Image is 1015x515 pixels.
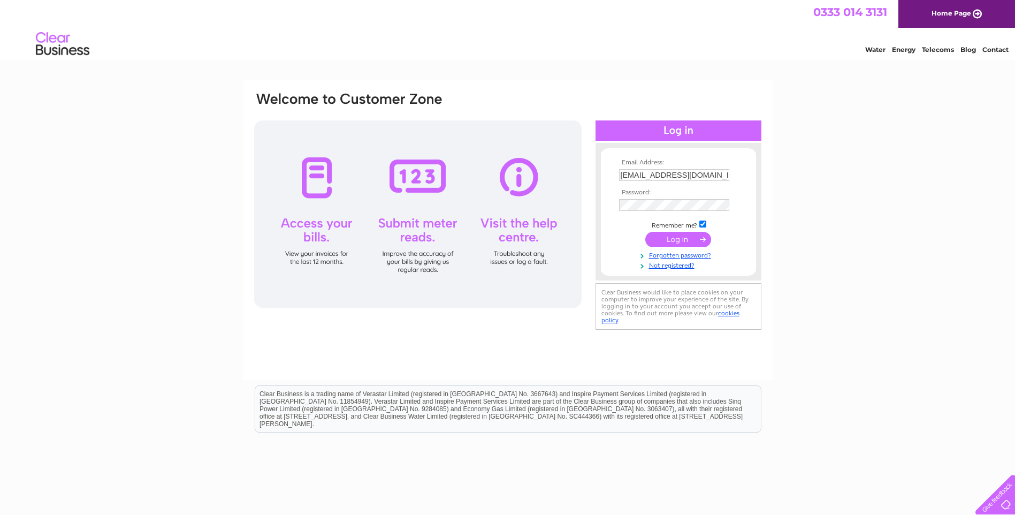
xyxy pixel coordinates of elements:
[645,232,711,247] input: Submit
[616,189,741,196] th: Password:
[616,219,741,230] td: Remember me?
[922,46,954,54] a: Telecoms
[35,28,90,60] img: logo.png
[596,283,761,330] div: Clear Business would like to place cookies on your computer to improve your experience of the sit...
[865,46,886,54] a: Water
[892,46,915,54] a: Energy
[255,6,761,52] div: Clear Business is a trading name of Verastar Limited (registered in [GEOGRAPHIC_DATA] No. 3667643...
[982,46,1009,54] a: Contact
[960,46,976,54] a: Blog
[616,159,741,166] th: Email Address:
[813,5,887,19] a: 0333 014 3131
[601,309,739,324] a: cookies policy
[619,249,741,260] a: Forgotten password?
[619,260,741,270] a: Not registered?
